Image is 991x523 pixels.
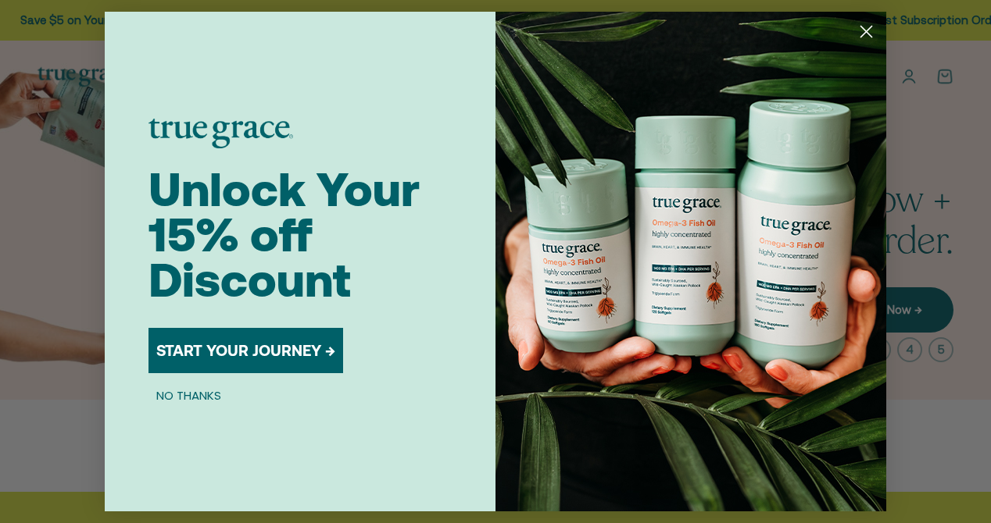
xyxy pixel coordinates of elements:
img: logo placeholder [148,119,293,148]
button: START YOUR JOURNEY → [148,328,343,373]
button: NO THANKS [148,386,229,404]
img: 098727d5-50f8-4f9b-9554-844bb8da1403.jpeg [495,12,886,511]
button: Close dialog [853,18,880,45]
span: Unlock Your 15% off Discount [148,162,420,307]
